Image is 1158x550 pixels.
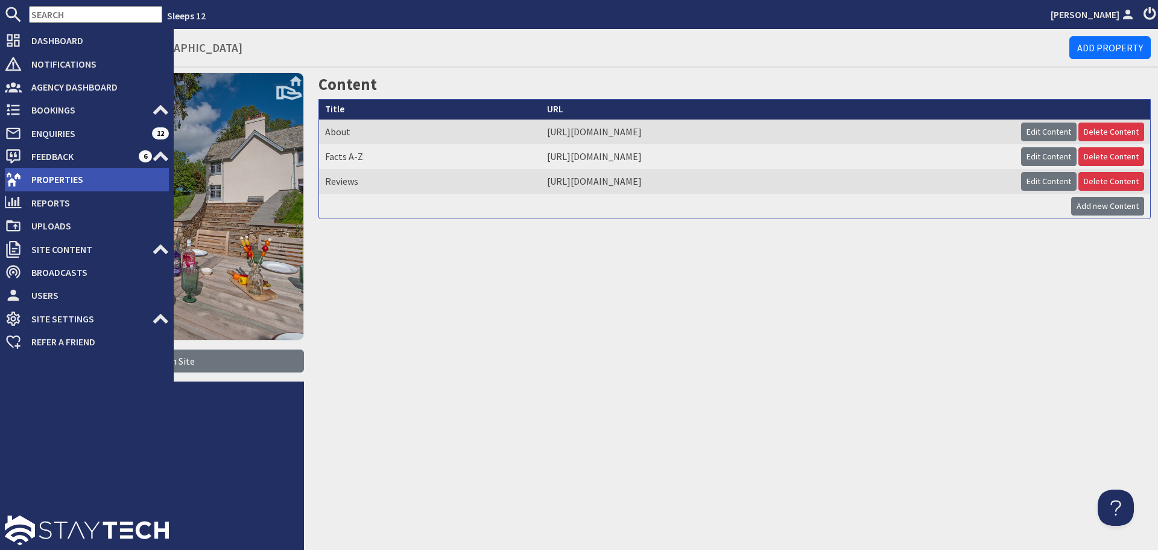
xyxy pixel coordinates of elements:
[1098,490,1134,526] iframe: Toggle Customer Support
[22,309,152,328] span: Site Settings
[1021,147,1077,166] a: Edit Content
[1069,36,1151,59] a: Add Property
[5,263,169,282] a: Broadcasts
[22,286,169,305] span: Users
[541,144,1015,169] td: [URL][DOMAIN_NAME]
[1021,172,1077,191] a: Edit Content
[5,309,169,328] a: Site Settings
[22,332,169,351] span: Refer a Friend
[5,124,169,143] a: Enquiries 12
[5,77,169,97] a: Agency Dashboard
[22,100,152,120] span: Bookings
[5,170,169,189] a: Properties
[5,147,169,166] a: Feedback 6
[5,31,169,50] a: Dashboard
[167,10,206,22] a: Sleeps 12
[319,120,541,144] td: About
[5,332,169,351] a: Refer a Friend
[22,216,169,235] span: Uploads
[22,124,152,143] span: Enquiries
[5,54,169,74] a: Notifications
[319,169,541,194] td: Reviews
[319,100,541,120] th: Title
[22,193,169,213] span: Reports
[5,516,169,545] img: staytech_l_w-4e588a39d9fa60e82540d7cfac8cfe4b7147e857d3e8dbdfbd41c59d52db0ec4.svg
[22,170,169,189] span: Properties
[541,100,1015,120] th: URL
[1078,172,1144,191] a: Delete Content
[1071,197,1144,216] a: Add new Content
[5,216,169,235] a: Uploads
[1078,123,1144,141] a: Delete Content
[1078,147,1144,166] a: Delete Content
[22,263,169,282] span: Broadcasts
[5,193,169,213] a: Reports
[541,169,1015,194] td: [URL][DOMAIN_NAME]
[139,150,152,162] span: 6
[319,144,541,169] td: Facts A-Z
[5,286,169,305] a: Users
[1051,7,1136,22] a: [PERSON_NAME]
[152,127,169,139] span: 12
[29,6,162,23] input: SEARCH
[22,54,169,74] span: Notifications
[22,240,152,259] span: Site Content
[5,240,169,259] a: Site Content
[318,72,1151,97] h2: Content
[22,31,169,50] span: Dashboard
[127,40,242,55] small: - [GEOGRAPHIC_DATA]
[5,100,169,120] a: Bookings
[1021,123,1077,141] a: Edit Content
[22,147,139,166] span: Feedback
[541,120,1015,144] td: [URL][DOMAIN_NAME]
[22,77,169,97] span: Agency Dashboard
